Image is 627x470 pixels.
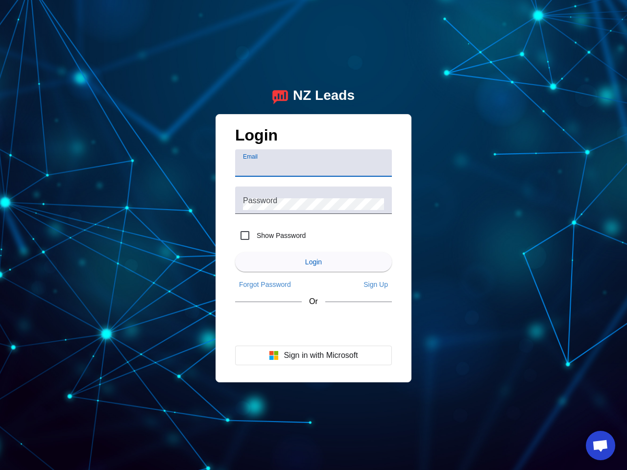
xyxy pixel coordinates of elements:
img: Microsoft logo [269,351,279,360]
label: Show Password [255,231,306,240]
iframe: Sign in with Google Button [230,315,397,337]
h1: Login [235,126,392,149]
button: Login [235,252,392,272]
button: Sign in with Microsoft [235,346,392,365]
a: logoNZ Leads [272,88,355,104]
span: Forgot Password [239,281,291,288]
img: logo [272,88,288,104]
a: Open chat [586,431,615,460]
span: Sign Up [363,281,388,288]
mat-label: Email [243,154,258,160]
span: Login [305,258,322,266]
span: Or [309,297,318,306]
div: NZ Leads [293,88,355,104]
mat-label: Password [243,196,277,205]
